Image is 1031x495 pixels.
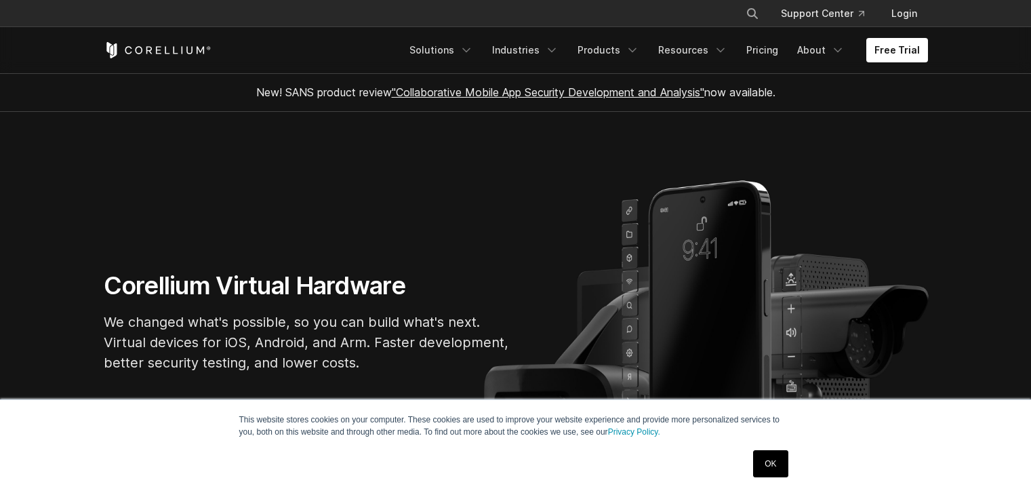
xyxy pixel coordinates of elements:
[256,85,775,99] span: New! SANS product review now available.
[729,1,928,26] div: Navigation Menu
[738,38,786,62] a: Pricing
[104,271,510,301] h1: Corellium Virtual Hardware
[608,427,660,437] a: Privacy Policy.
[569,38,647,62] a: Products
[239,414,792,438] p: This website stores cookies on your computer. These cookies are used to improve your website expe...
[753,450,788,477] a: OK
[881,1,928,26] a: Login
[866,38,928,62] a: Free Trial
[650,38,735,62] a: Resources
[401,38,481,62] a: Solutions
[770,1,875,26] a: Support Center
[392,85,704,99] a: "Collaborative Mobile App Security Development and Analysis"
[401,38,928,62] div: Navigation Menu
[484,38,567,62] a: Industries
[789,38,853,62] a: About
[104,312,510,373] p: We changed what's possible, so you can build what's next. Virtual devices for iOS, Android, and A...
[104,42,211,58] a: Corellium Home
[740,1,765,26] button: Search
